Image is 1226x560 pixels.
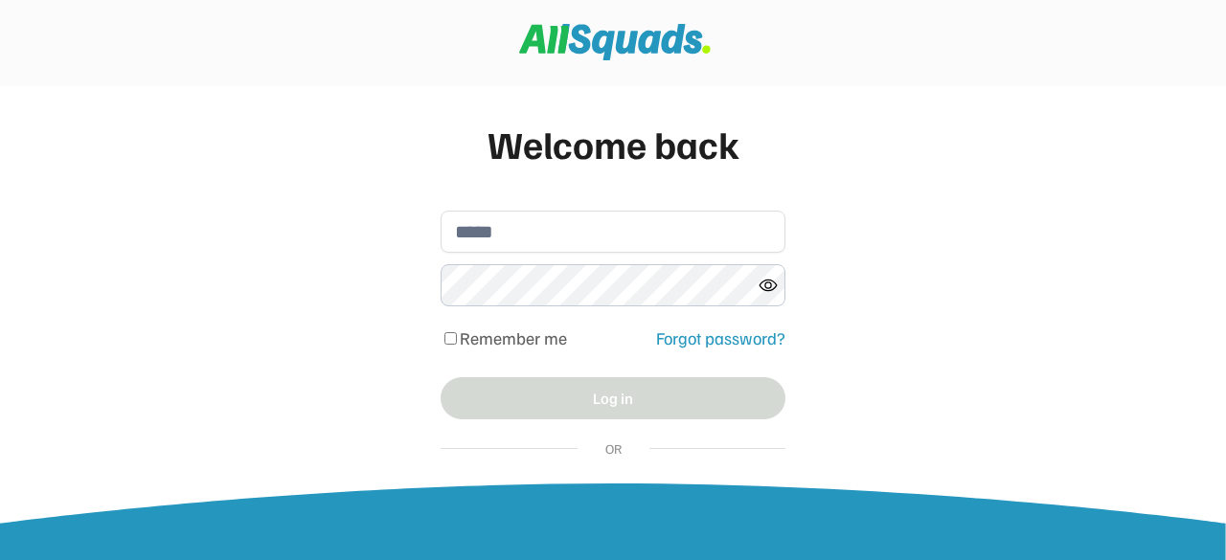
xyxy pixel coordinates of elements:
label: Remember me [460,327,567,348]
img: Squad%20Logo.svg [519,24,711,60]
button: Log in [441,377,785,419]
div: OR [597,438,630,459]
div: Welcome back [441,115,785,172]
div: Forgot password? [656,325,785,351]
